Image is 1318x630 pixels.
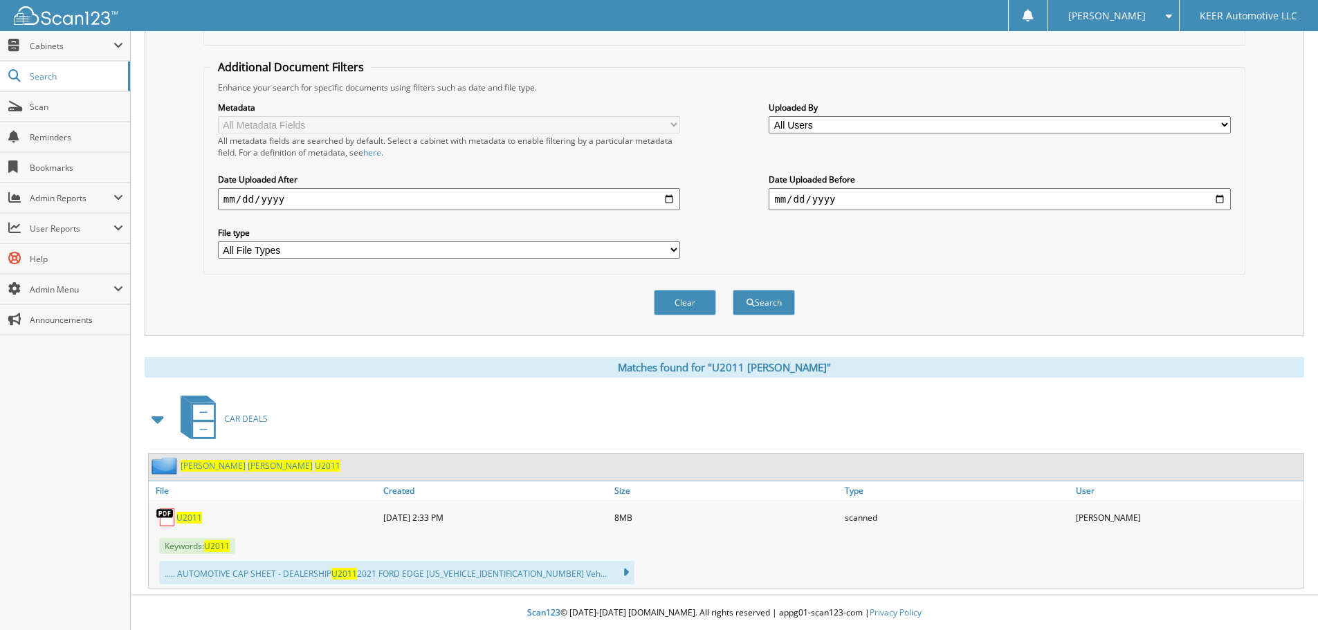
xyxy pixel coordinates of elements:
[841,481,1072,500] a: Type
[30,131,123,143] span: Reminders
[30,40,113,52] span: Cabinets
[527,606,560,618] span: Scan123
[30,284,113,295] span: Admin Menu
[156,507,176,528] img: PDF.png
[211,59,371,75] legend: Additional Document Filters
[204,540,230,552] span: U2011
[654,290,716,315] button: Clear
[363,147,381,158] a: here
[218,102,680,113] label: Metadata
[1068,12,1146,20] span: [PERSON_NAME]
[172,391,268,446] a: CAR DEALS
[1072,481,1303,500] a: User
[30,223,113,234] span: User Reports
[380,503,611,531] div: [DATE] 2:33 PM
[181,460,246,472] span: [PERSON_NAME]
[331,568,357,580] span: U2011
[176,512,202,524] a: U2011
[611,481,842,500] a: Size
[224,413,268,425] span: CAR DEALS
[30,192,113,204] span: Admin Reports
[841,503,1072,531] div: scanned
[30,101,123,113] span: Scan
[149,481,380,500] a: File
[30,314,123,326] span: Announcements
[218,227,680,239] label: File type
[131,596,1318,630] div: © [DATE]-[DATE] [DOMAIN_NAME]. All rights reserved | appg01-scan123-com |
[181,460,340,472] a: [PERSON_NAME] [PERSON_NAME] U2011
[211,82,1238,93] div: Enhance your search for specific documents using filters such as date and file type.
[1249,564,1318,630] iframe: Chat Widget
[769,102,1231,113] label: Uploaded By
[733,290,795,315] button: Search
[30,253,123,265] span: Help
[315,460,340,472] span: U2011
[218,174,680,185] label: Date Uploaded After
[14,6,118,25] img: scan123-logo-white.svg
[218,188,680,210] input: start
[152,457,181,474] img: folder2.png
[769,188,1231,210] input: end
[159,561,634,584] div: ..... AUTOMOTIVE CAP SHEET - DEALERSHIP 2021 FORD EDGE [US_VEHICLE_IDENTIFICATION_NUMBER] Veh...
[611,503,842,531] div: 8MB
[145,357,1304,378] div: Matches found for "U2011 [PERSON_NAME]"
[159,538,235,554] span: Keywords:
[380,481,611,500] a: Created
[248,460,313,472] span: [PERSON_NAME]
[769,174,1231,185] label: Date Uploaded Before
[30,162,123,174] span: Bookmarks
[218,135,680,158] div: All metadata fields are searched by default. Select a cabinet with metadata to enable filtering b...
[30,71,121,82] span: Search
[1200,12,1297,20] span: KEER Automotive LLC
[870,606,922,618] a: Privacy Policy
[1072,503,1303,531] div: [PERSON_NAME]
